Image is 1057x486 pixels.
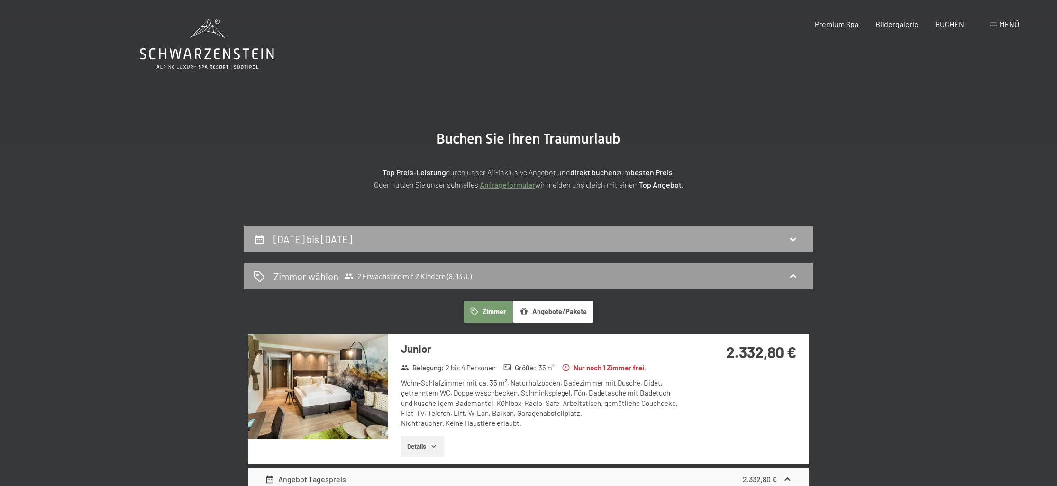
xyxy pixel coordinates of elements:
[464,301,513,323] button: Zimmer
[401,342,683,356] h3: Junior
[273,233,352,245] h2: [DATE] bis [DATE]
[446,363,496,373] span: 2 bis 4 Personen
[401,436,444,457] button: Details
[639,180,683,189] strong: Top Angebot.
[292,166,765,190] p: durch unser All-inklusive Angebot und zum ! Oder nutzen Sie unser schnelles wir melden uns gleich...
[273,270,338,283] h2: Zimmer wählen
[538,363,555,373] span: 35 m²
[503,363,537,373] strong: Größe :
[401,363,444,373] strong: Belegung :
[383,168,446,177] strong: Top Preis-Leistung
[513,301,593,323] button: Angebote/Pakete
[999,19,1019,28] span: Menü
[875,19,919,28] a: Bildergalerie
[344,271,472,281] span: 2 Erwachsene mit 2 Kindern (8, 13 J.)
[570,168,617,177] strong: direkt buchen
[248,334,388,439] img: mss_renderimg.php
[726,343,796,361] strong: 2.332,80 €
[562,363,646,373] strong: Nur noch 1 Zimmer frei.
[630,168,673,177] strong: besten Preis
[743,475,777,484] strong: 2.332,80 €
[935,19,964,28] a: BUCHEN
[815,19,858,28] a: Premium Spa
[401,378,683,428] div: Wohn-Schlafzimmer mit ca. 35 m², Naturholzboden, Badezimmer mit Dusche, Bidet, getrenntem WC, Dop...
[437,130,620,147] span: Buchen Sie Ihren Traumurlaub
[480,180,535,189] a: Anfrageformular
[265,474,346,485] div: Angebot Tagespreis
